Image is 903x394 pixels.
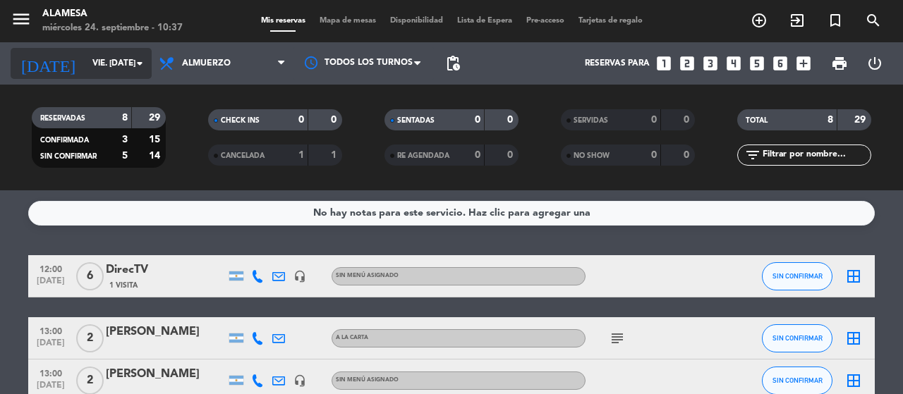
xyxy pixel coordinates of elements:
[149,113,163,123] strong: 29
[574,152,610,159] span: NO SHOW
[40,137,89,144] span: CONFIRMADA
[313,17,383,25] span: Mapa de mesas
[789,12,806,29] i: exit_to_app
[845,330,862,347] i: border_all
[571,17,650,25] span: Tarjetas de regalo
[33,260,68,276] span: 12:00
[131,55,148,72] i: arrow_drop_down
[11,8,32,35] button: menu
[751,12,768,29] i: add_circle_outline
[331,115,339,125] strong: 0
[772,334,823,342] span: SIN CONFIRMAR
[651,150,657,160] strong: 0
[450,17,519,25] span: Lista de Espera
[865,12,882,29] i: search
[762,262,832,290] button: SIN CONFIRMAR
[336,335,368,340] span: A LA CARTA
[651,115,657,125] strong: 0
[854,115,868,125] strong: 29
[122,113,128,123] strong: 8
[761,147,871,163] input: Filtrar por nombre...
[76,262,104,290] span: 6
[762,324,832,352] button: SIN CONFIRMAR
[507,150,516,160] strong: 0
[298,115,304,125] strong: 0
[845,372,862,389] i: border_all
[336,377,399,383] span: Sin menú asignado
[33,322,68,338] span: 13:00
[828,115,833,125] strong: 8
[254,17,313,25] span: Mis reservas
[746,117,768,124] span: TOTAL
[33,364,68,381] span: 13:00
[149,151,163,161] strong: 14
[857,42,892,85] div: LOG OUT
[221,152,265,159] span: CANCELADA
[585,59,650,68] span: Reservas para
[298,150,304,160] strong: 1
[397,152,449,159] span: RE AGENDADA
[772,272,823,280] span: SIN CONFIRMAR
[444,55,461,72] span: pending_actions
[519,17,571,25] span: Pre-acceso
[42,21,183,35] div: miércoles 24. septiembre - 10:37
[383,17,450,25] span: Disponibilidad
[106,323,226,341] div: [PERSON_NAME]
[831,55,848,72] span: print
[106,365,226,383] div: [PERSON_NAME]
[331,150,339,160] strong: 1
[122,151,128,161] strong: 5
[293,374,306,387] i: headset_mic
[42,7,183,21] div: Alamesa
[744,147,761,164] i: filter_list
[40,153,97,160] span: SIN CONFIRMAR
[827,12,844,29] i: turned_in_not
[684,115,692,125] strong: 0
[106,261,226,279] div: DirecTV
[40,115,85,122] span: RESERVADAS
[313,205,590,221] div: No hay notas para este servicio. Haz clic para agregar una
[684,150,692,160] strong: 0
[655,54,673,73] i: looks_one
[33,276,68,293] span: [DATE]
[701,54,720,73] i: looks_3
[748,54,766,73] i: looks_5
[678,54,696,73] i: looks_two
[845,268,862,285] i: border_all
[794,54,813,73] i: add_box
[772,376,823,384] span: SIN CONFIRMAR
[866,55,883,72] i: power_settings_new
[475,115,480,125] strong: 0
[507,115,516,125] strong: 0
[293,270,306,283] i: headset_mic
[725,54,743,73] i: looks_4
[771,54,789,73] i: looks_6
[11,48,85,79] i: [DATE]
[182,59,231,68] span: Almuerzo
[33,338,68,355] span: [DATE]
[149,135,163,144] strong: 15
[397,117,435,124] span: SENTADAS
[76,324,104,352] span: 2
[609,330,626,347] i: subject
[475,150,480,160] strong: 0
[221,117,260,124] span: CHECK INS
[11,8,32,30] i: menu
[336,273,399,278] span: Sin menú asignado
[574,117,608,124] span: SERVIDAS
[109,280,138,291] span: 1 Visita
[122,135,128,144] strong: 3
